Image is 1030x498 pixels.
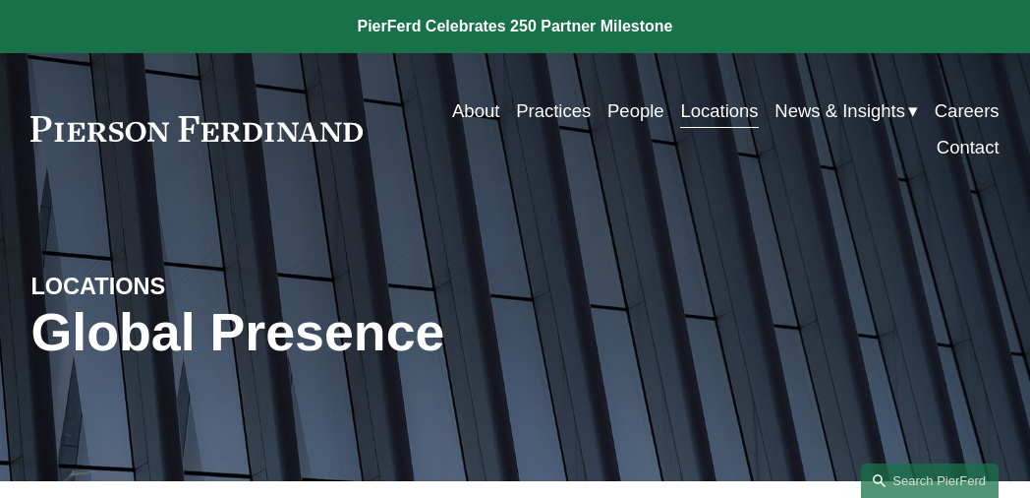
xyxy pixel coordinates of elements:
a: Practices [516,93,591,129]
a: Careers [935,93,1000,129]
a: Contact [937,129,1000,165]
h1: Global Presence [30,302,676,362]
a: People [607,93,664,129]
h4: LOCATIONS [30,273,272,302]
a: About [452,93,499,129]
span: News & Insights [774,94,905,127]
a: folder dropdown [774,93,918,129]
a: Search this site [861,464,999,498]
a: Locations [680,93,758,129]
